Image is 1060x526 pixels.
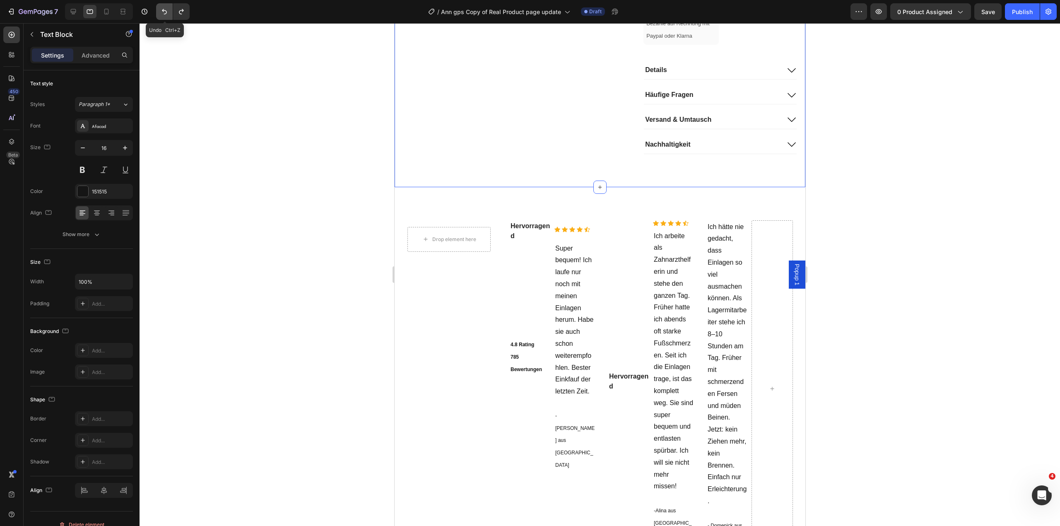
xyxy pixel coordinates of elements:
div: Add... [92,458,131,466]
button: Save [974,3,1002,20]
div: Font [30,122,41,130]
div: Text style [30,80,53,87]
strong: 785 Bewertungen [116,331,147,349]
div: Add... [92,300,131,308]
span: Ann gps Copy of Real Product page update [441,7,561,16]
div: Color [30,188,43,195]
div: Image [30,368,45,376]
input: Auto [75,274,132,289]
p: Details [251,43,272,51]
div: 151515 [92,188,131,195]
iframe: Intercom live chat [1032,485,1052,505]
p: Super bequem! Ich laufe nur noch mit meinen Einlagen herum. Habe sie auch schon weiterempfohlen. ... [161,220,200,374]
button: 7 [3,3,62,20]
div: Width [30,278,44,285]
div: Size [30,142,52,153]
div: Beta [6,152,20,158]
div: Background [30,326,70,337]
div: Shape [30,394,57,405]
p: 7 [54,7,58,17]
span: / [437,7,439,16]
span: -[PERSON_NAME] aus [GEOGRAPHIC_DATA] [161,390,200,445]
button: Paragraph 1* [75,97,133,112]
span: Popup 1 [398,241,407,262]
div: Add... [92,415,131,423]
div: Publish [1012,7,1033,16]
div: Align [30,208,53,219]
div: Undo/Redo [156,3,190,20]
div: Add... [92,437,131,444]
p: Settings [41,51,64,60]
button: 0 product assigned [890,3,971,20]
div: Afacad [92,123,131,130]
p: Nachhaltigkeit [251,117,296,126]
p: Häufige Fragen [251,68,299,76]
strong: 4.8 Rating [116,318,140,324]
span: -Alina aus [GEOGRAPHIC_DATA] [259,485,297,515]
p: Ich arbeite als Zahnarzthelferin und stehe den ganzen Tag. Früher hatte ich abends oft starke Fuß... [259,207,299,470]
span: Save [981,8,995,15]
p: Versand & Umtausch [251,92,317,101]
div: Border [30,415,46,422]
span: 0 product assigned [897,7,952,16]
p: Ich hätte nie gedacht, dass Einlagen so viel ausmachen können. Als Lagermitarbeiter stehe ich 8–1... [313,198,353,484]
div: Align [30,485,54,496]
div: Add... [92,347,131,355]
div: Color [30,347,43,354]
div: Padding [30,300,49,307]
div: Shadow [30,458,49,466]
div: Show more [63,230,101,239]
button: Show more [30,227,133,242]
div: Add... [92,369,131,376]
div: Size [30,257,52,268]
div: Corner [30,437,47,444]
iframe: Design area [395,23,805,526]
span: Draft [589,8,602,15]
div: Styles [30,101,45,108]
span: 4 [1049,473,1055,480]
p: Advanced [82,51,110,60]
span: Paragraph 1* [79,101,110,108]
p: Hervorragend [116,198,156,218]
p: Text Block [40,29,111,39]
p: Hervorragend [214,348,254,368]
div: 450 [8,88,20,95]
div: Drop element here [38,213,82,220]
button: Publish [1005,3,1040,20]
